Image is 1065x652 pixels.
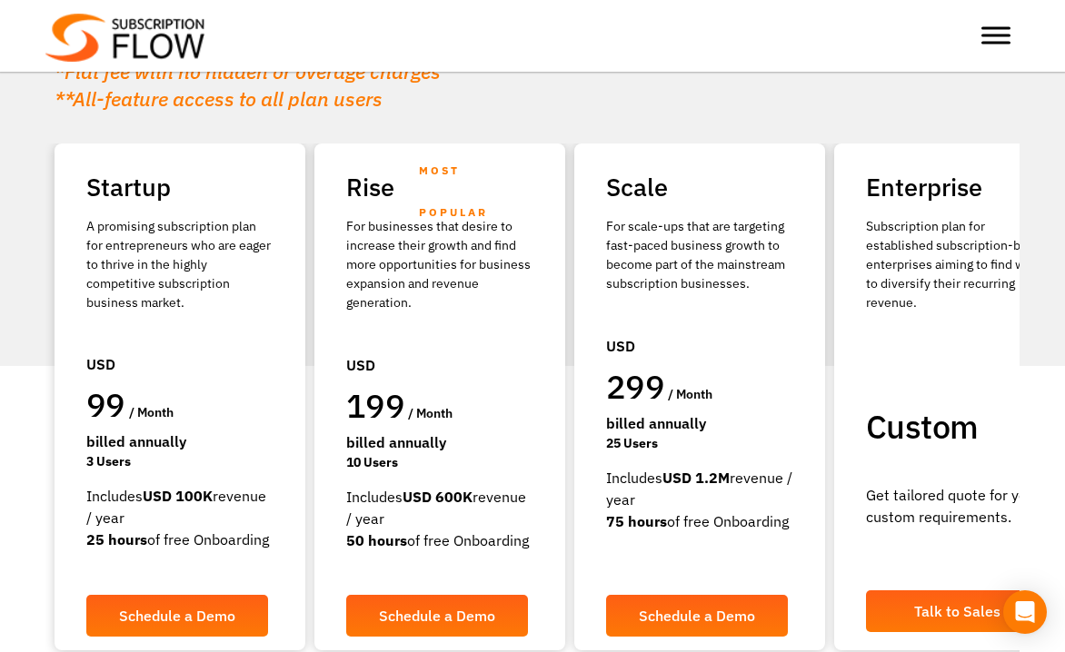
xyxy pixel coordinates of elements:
span: / month [408,405,453,421]
span: Talk to Sales [914,604,1000,618]
span: 99 [86,383,125,426]
h2: Rise [346,166,533,208]
span: 299 [606,365,664,408]
span: Schedule a Demo [379,608,495,623]
div: 10 Users [346,453,533,472]
img: Subscriptionflow [45,14,204,62]
a: Schedule a Demo [86,595,268,637]
em: **All-feature access to all plan users [55,85,383,112]
div: 25 Users [606,434,793,453]
div: USD [606,326,793,366]
strong: USD 1.2M [662,469,730,487]
strong: 25 hours [86,530,147,548]
div: 3 Users [86,452,274,471]
div: Open Intercom Messenger [1003,590,1047,634]
button: Toggle Menu [981,27,1010,44]
strong: 50 hours [346,531,407,549]
div: For scale-ups that are targeting fast-paced business growth to become part of the mainstream subs... [606,217,793,293]
span: Custom [866,405,978,448]
a: Schedule a Demo [346,595,528,637]
span: / month [668,386,712,402]
span: / month [129,404,174,420]
em: *Flat fee with no hidden or overage charges [55,58,441,84]
div: Billed Annually [606,412,793,434]
strong: 75 hours [606,512,667,530]
div: Includes revenue / year of free Onboarding [606,467,793,532]
strong: USD 100K [143,487,213,505]
strong: USD 600K [403,488,473,506]
p: Get tailored quote for your custom requirements. [866,484,1053,528]
span: Schedule a Demo [119,608,235,623]
p: A promising subscription plan for entrepreneurs who are eager to thrive in the highly competitive... [86,217,274,312]
div: For businesses that desire to increase their growth and find more opportunities for business expa... [346,217,533,312]
div: USD [346,345,533,385]
span: MOST POPULAR [419,150,533,233]
span: Schedule a Demo [639,608,755,623]
a: Schedule a Demo [606,595,788,637]
p: Subscription plan for established subscription-based enterprises aiming to find ways to diversify... [866,217,1053,312]
div: Billed Annually [346,431,533,453]
span: 199 [346,384,404,427]
div: USD [86,344,274,384]
h2: Enterprise [866,166,1053,208]
h2: Startup [86,166,274,208]
h2: Scale [606,166,793,208]
div: Includes revenue / year of free Onboarding [346,486,533,551]
div: Includes revenue / year of free Onboarding [86,485,274,550]
div: Billed Annually [86,430,274,452]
